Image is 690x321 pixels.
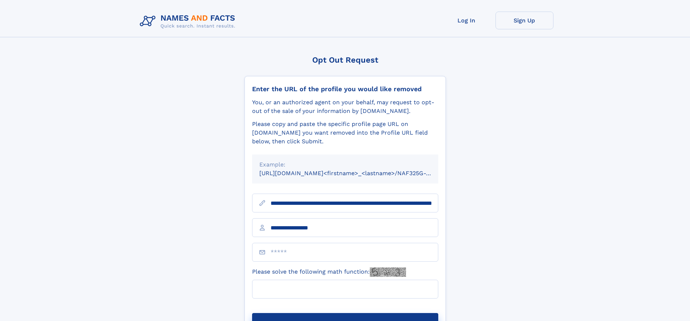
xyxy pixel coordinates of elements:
[252,85,438,93] div: Enter the URL of the profile you would like removed
[259,170,452,177] small: [URL][DOMAIN_NAME]<firstname>_<lastname>/NAF325G-xxxxxxxx
[252,98,438,115] div: You, or an authorized agent on your behalf, may request to opt-out of the sale of your informatio...
[252,120,438,146] div: Please copy and paste the specific profile page URL on [DOMAIN_NAME] you want removed into the Pr...
[495,12,553,29] a: Sign Up
[438,12,495,29] a: Log In
[259,160,431,169] div: Example:
[252,267,406,277] label: Please solve the following math function:
[137,12,241,31] img: Logo Names and Facts
[244,55,446,64] div: Opt Out Request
